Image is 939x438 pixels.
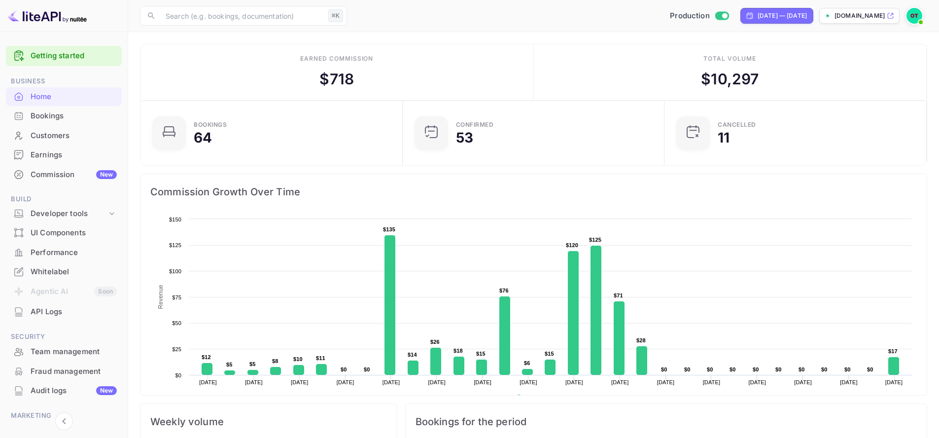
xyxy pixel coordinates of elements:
[6,165,122,183] a: CommissionNew
[718,131,730,145] div: 11
[6,362,122,381] div: Fraud management
[383,226,395,232] text: $135
[6,107,122,126] div: Bookings
[661,366,667,372] text: $0
[6,262,122,282] div: Whitelabel
[6,302,122,321] a: API Logs
[96,170,117,179] div: New
[456,131,473,145] div: 53
[499,288,509,293] text: $76
[160,6,324,26] input: Search (e.g. bookings, documentation)
[169,242,181,248] text: $125
[6,381,122,401] div: Audit logsNew
[291,379,309,385] text: [DATE]
[31,149,117,161] div: Earnings
[906,8,922,24] img: Oussama Tali
[31,366,117,377] div: Fraud management
[885,379,903,385] text: [DATE]
[6,243,122,262] div: Performance
[6,205,122,222] div: Developer tools
[31,110,117,122] div: Bookings
[835,11,885,20] p: [DOMAIN_NAME]
[794,379,812,385] text: [DATE]
[611,379,629,385] text: [DATE]
[6,223,122,242] a: UI Components
[703,379,721,385] text: [DATE]
[202,354,211,360] text: $12
[364,366,370,372] text: $0
[6,342,122,362] div: Team management
[31,266,117,278] div: Whitelabel
[524,360,530,366] text: $6
[775,366,782,372] text: $0
[150,184,917,200] span: Commission Growth Over Time
[867,366,873,372] text: $0
[636,337,646,343] text: $28
[474,379,491,385] text: [DATE]
[300,54,373,63] div: Earned commission
[55,412,73,430] button: Collapse navigation
[565,379,583,385] text: [DATE]
[6,146,122,164] a: Earnings
[614,292,623,298] text: $71
[157,285,164,309] text: Revenue
[6,381,122,400] a: Audit logsNew
[199,379,217,385] text: [DATE]
[666,10,732,22] div: Switch to Sandbox mode
[150,414,387,430] span: Weekly volume
[6,362,122,380] a: Fraud management
[31,227,117,239] div: UI Components
[6,126,122,146] div: Customers
[701,68,759,90] div: $ 10,297
[6,410,122,421] span: Marketing
[6,87,122,106] a: Home
[96,386,117,395] div: New
[545,351,554,357] text: $15
[31,50,117,62] a: Getting started
[319,68,354,90] div: $ 718
[6,331,122,342] span: Security
[589,237,601,243] text: $125
[6,126,122,145] a: Customers
[8,8,87,24] img: LiteAPI logo
[456,122,494,128] div: Confirmed
[31,130,117,142] div: Customers
[6,243,122,261] a: Performance
[840,379,858,385] text: [DATE]
[31,306,117,318] div: API Logs
[730,366,736,372] text: $0
[337,379,354,385] text: [DATE]
[328,9,343,22] div: ⌘K
[249,361,256,367] text: $5
[172,294,181,300] text: $75
[718,122,756,128] div: CANCELLED
[799,366,805,372] text: $0
[31,346,117,358] div: Team management
[707,366,713,372] text: $0
[684,366,691,372] text: $0
[316,355,325,361] text: $11
[6,223,122,243] div: UI Components
[383,379,400,385] text: [DATE]
[31,208,107,219] div: Developer tools
[226,362,233,367] text: $5
[758,11,807,20] div: [DATE] — [DATE]
[341,366,347,372] text: $0
[428,379,446,385] text: [DATE]
[703,54,756,63] div: Total volume
[748,379,766,385] text: [DATE]
[194,122,227,128] div: Bookings
[6,342,122,361] a: Team management
[6,146,122,165] div: Earnings
[245,379,263,385] text: [DATE]
[31,385,117,397] div: Audit logs
[31,425,117,437] div: Promo codes
[657,379,675,385] text: [DATE]
[175,372,181,378] text: $0
[525,395,551,401] text: Revenue
[172,346,181,352] text: $25
[169,268,181,274] text: $100
[566,242,578,248] text: $120
[293,356,303,362] text: $10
